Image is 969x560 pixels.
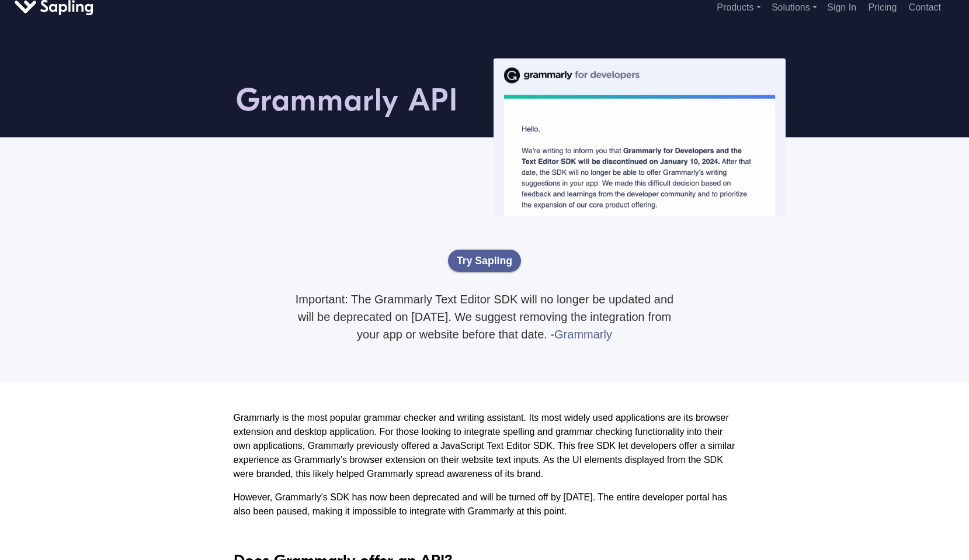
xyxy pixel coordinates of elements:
h1: Grammarly API [236,45,459,120]
img: Grammarly SDK Deprecation Notice [494,58,786,217]
p: However, Grammarly's SDK has now been deprecated and will be turned off by [DATE]. The entire dev... [234,490,736,518]
a: Grammarly [554,328,612,341]
a: Try Sapling [448,250,521,272]
p: Grammarly is the most popular grammar checker and writing assistant. Its most widely used applica... [234,411,736,481]
a: Solutions [772,2,817,12]
a: Products [717,2,760,12]
p: Important: The Grammarly Text Editor SDK will no longer be updated and will be deprecated on [DAT... [286,291,683,343]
